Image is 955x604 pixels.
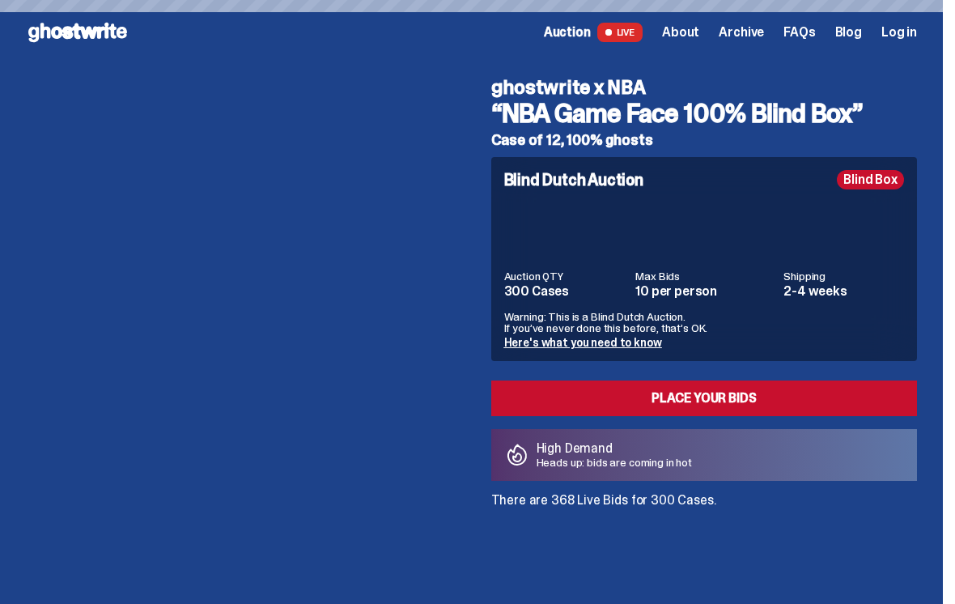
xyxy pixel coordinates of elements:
dd: 2-4 weeks [783,285,904,298]
h4: ghostwrite x NBA [491,78,918,97]
a: Blog [835,26,862,39]
div: Blind Box [837,170,904,189]
dd: 300 Cases [504,285,626,298]
p: There are 368 Live Bids for 300 Cases. [491,494,918,507]
h5: Case of 12, 100% ghosts [491,133,918,147]
span: LIVE [597,23,643,42]
dt: Max Bids [635,270,774,282]
p: Warning: This is a Blind Dutch Auction. If you’ve never done this before, that’s OK. [504,311,905,334]
dd: 10 per person [635,285,774,298]
a: About [662,26,699,39]
dt: Auction QTY [504,270,626,282]
p: Heads up: bids are coming in hot [537,457,693,468]
a: Auction LIVE [544,23,643,42]
h3: “NBA Game Face 100% Blind Box” [491,100,918,126]
p: High Demand [537,442,693,455]
h4: Blind Dutch Auction [504,172,643,188]
a: Here's what you need to know [504,335,662,350]
dt: Shipping [783,270,904,282]
a: Log in [881,26,917,39]
a: Archive [719,26,764,39]
span: Auction [544,26,591,39]
a: Place your Bids [491,381,918,416]
a: FAQs [783,26,815,39]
